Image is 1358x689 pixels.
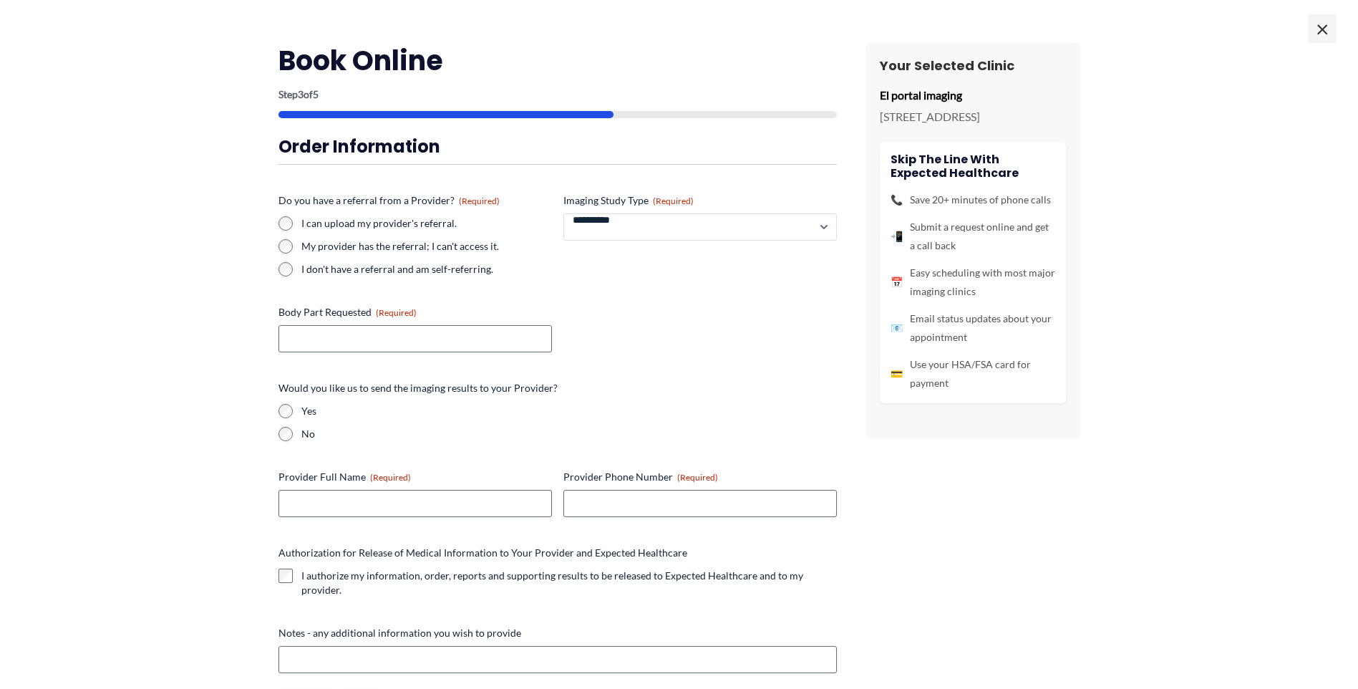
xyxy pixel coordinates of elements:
[301,404,837,418] label: Yes
[891,319,903,337] span: 📧
[301,262,552,276] label: I don't have a referral and am self-referring.
[563,193,837,208] label: Imaging Study Type
[278,43,837,78] h2: Book Online
[298,88,304,100] span: 3
[653,196,694,206] span: (Required)
[891,218,1055,255] li: Submit a request online and get a call back
[278,135,837,158] h3: Order Information
[301,239,552,254] label: My provider has the referral; I can't access it.
[891,273,903,291] span: 📅
[370,472,411,483] span: (Required)
[677,472,718,483] span: (Required)
[301,427,837,441] label: No
[278,305,552,319] label: Body Part Requested
[891,309,1055,347] li: Email status updates about your appointment
[891,191,1055,209] li: Save 20+ minutes of phone calls
[880,85,1066,106] p: El portal imaging
[563,470,837,484] label: Provider Phone Number
[891,191,903,209] span: 📞
[891,365,903,383] span: 💳
[278,381,558,395] legend: Would you like us to send the imaging results to your Provider?
[301,216,552,231] label: I can upload my provider's referral.
[880,57,1066,74] h3: Your Selected Clinic
[891,355,1055,392] li: Use your HSA/FSA card for payment
[891,264,1055,301] li: Easy scheduling with most major imaging clinics
[1308,14,1337,43] span: ×
[278,90,837,100] p: Step of
[278,470,552,484] label: Provider Full Name
[891,227,903,246] span: 📲
[376,307,417,318] span: (Required)
[880,106,1066,127] p: [STREET_ADDRESS]
[313,88,319,100] span: 5
[278,193,500,208] legend: Do you have a referral from a Provider?
[278,626,837,640] label: Notes - any additional information you wish to provide
[891,153,1055,180] h4: Skip the line with Expected Healthcare
[278,546,687,560] legend: Authorization for Release of Medical Information to Your Provider and Expected Healthcare
[301,569,837,597] label: I authorize my information, order, reports and supporting results to be released to Expected Heal...
[459,196,500,206] span: (Required)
